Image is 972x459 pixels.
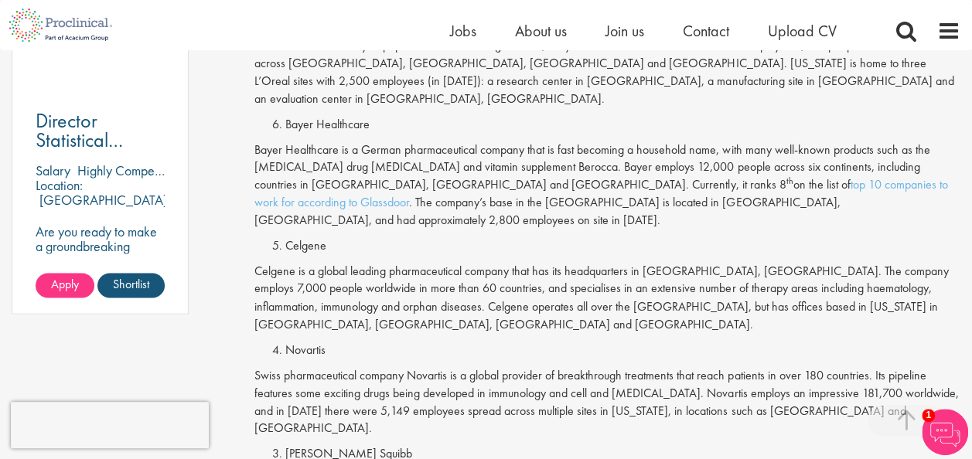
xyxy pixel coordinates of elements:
a: top 10 companies to work for according to Glassdoor [254,176,947,210]
span: Location: [36,176,83,194]
span: Apply [51,276,79,292]
a: About us [515,21,567,41]
li: Bayer Healthcare [285,116,960,134]
p: Swiss pharmaceutical company Novartis is a global provider of breakthrough treatments that reach ... [254,366,960,437]
p: Highly Competitive [77,161,180,179]
p: [GEOGRAPHIC_DATA], [GEOGRAPHIC_DATA] [36,191,171,223]
li: Novartis [285,341,960,359]
span: Director Statistical Programming, Oncology [36,107,145,192]
li: Celgene [285,237,960,255]
iframe: reCAPTCHA [11,402,209,448]
a: Director Statistical Programming, Oncology [36,111,165,150]
p: The world’s largest cosmetics company, L’Oreal has its headquarters in [GEOGRAPHIC_DATA], [GEOGRA... [254,20,960,108]
a: Apply [36,273,94,297]
p: Bayer Healthcare is a German pharmaceutical company that is fast becoming a household name, with ... [254,141,960,229]
span: 1 [922,409,935,422]
span: Salary [36,161,70,179]
a: Jobs [450,21,476,41]
img: Chatbot [922,409,968,455]
p: Are you ready to make a groundbreaking impact in the world of biotechnology? Join a growing compa... [36,224,165,327]
p: Celgene is a global leading pharmaceutical company that has its headquarters in [GEOGRAPHIC_DATA]... [254,263,960,333]
a: Join us [605,21,644,41]
a: Shortlist [97,273,165,297]
sup: th [786,175,793,187]
a: Upload CV [768,21,837,41]
a: Contact [683,21,729,41]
